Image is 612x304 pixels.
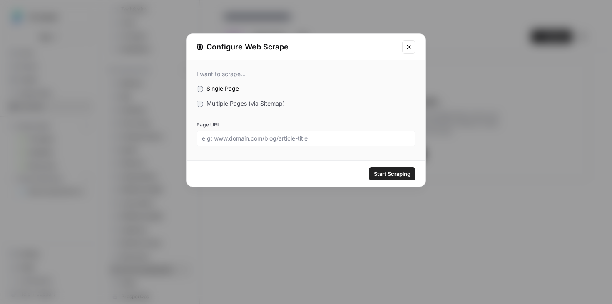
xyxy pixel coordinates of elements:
[197,41,397,53] div: Configure Web Scrape
[374,170,410,178] span: Start Scraping
[197,121,415,129] label: Page URL
[369,167,415,180] button: Start Scraping
[402,40,415,54] button: Close modal
[206,85,239,92] span: Single Page
[197,86,203,92] input: Single Page
[197,70,415,78] div: I want to scrape...
[202,135,410,142] input: e.g: www.domain.com/blog/article-title
[197,101,203,107] input: Multiple Pages (via Sitemap)
[206,100,285,107] span: Multiple Pages (via Sitemap)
